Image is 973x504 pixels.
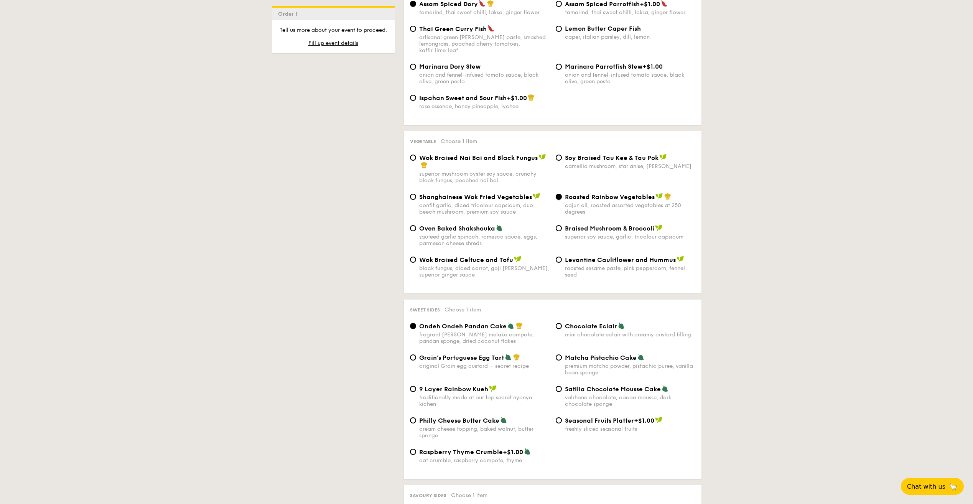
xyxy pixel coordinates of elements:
[565,426,695,432] div: freshly sliced seasonal fruits
[419,225,495,232] span: Oven Baked Shakshouka
[556,386,562,392] input: Satilia Chocolate Mousse Cakevalrhona chocolate, cacao mousse, dark chocolate sponge
[640,0,660,8] span: +$1.00
[419,363,550,369] div: original Grain egg custard – secret recipe
[565,385,661,393] span: Satilia Chocolate Mousse Cake
[516,322,523,329] img: icon-chef-hat.a58ddaea.svg
[419,234,550,247] div: sauteed garlic spinach, romesco sauce, eggs, parmesan cheese shreds
[419,154,538,161] span: Wok Braised Nai Bai and Black Fungus
[677,256,684,263] img: icon-vegan.f8ff3823.svg
[565,256,676,264] span: Levantine Cauliflower and Hummus
[556,323,562,329] input: Chocolate Eclairmini chocolate eclair with creamy custard filling
[410,307,440,313] span: Sweet sides
[410,449,416,455] input: Raspberry Thyme Crumble+$1.00oat crumble, raspberry compote, thyme
[419,103,550,110] div: rose essence, honey pineapple, lychee
[419,202,550,215] div: confit garlic, diced tricolour capsicum, duo beech mushroom, premium soy sauce
[451,492,487,499] span: Choose 1 item
[948,482,958,491] span: 🦙
[410,257,416,263] input: Wok Braised Celtuce and Tofublack fungus, diced carrot, goji [PERSON_NAME], superior ginger sauce
[410,417,416,423] input: Philly Cheese Butter Cakecream cheese topping, baked walnut, butter sponge
[565,354,637,361] span: Matcha Pistachio Cake
[556,417,562,423] input: Seasonal Fruits Platter+$1.00freshly sliced seasonal fruits
[528,94,535,101] img: icon-chef-hat.a58ddaea.svg
[419,34,550,54] div: artisanal green [PERSON_NAME] paste, smashed lemongrass, poached cherry tomatoes, kaffir lime leaf
[419,94,507,102] span: Ispahan Sweet and Sour Fish
[565,225,654,232] span: Braised Mushroom & Broccoli
[664,193,671,200] img: icon-chef-hat.a58ddaea.svg
[507,94,527,102] span: +$1.00
[634,417,654,424] span: +$1.00
[410,139,436,144] span: Vegetable
[565,234,695,240] div: superior soy sauce, garlic, tricolour capsicum
[565,163,695,170] div: camellia mushroom, star anise, [PERSON_NAME]
[659,154,667,161] img: icon-vegan.f8ff3823.svg
[556,155,562,161] input: ⁠Soy Braised Tau Kee & Tau Pokcamellia mushroom, star anise, [PERSON_NAME]
[565,9,695,16] div: tamarind, thai sweet chilli, laksa, ginger flower
[410,493,446,498] span: Savoury sides
[637,354,644,361] img: icon-vegetarian.fe4039eb.svg
[419,63,481,70] span: Marinara Dory Stew
[419,265,550,278] div: black fungus, diced carrot, goji [PERSON_NAME], superior ginger sauce
[419,193,532,201] span: Shanghainese Wok Fried Vegetables
[278,11,301,17] span: Order 1
[410,225,416,231] input: Oven Baked Shakshoukasauteed garlic spinach, romesco sauce, eggs, parmesan cheese shreds
[421,161,428,168] img: icon-chef-hat.a58ddaea.svg
[496,224,503,231] img: icon-vegetarian.fe4039eb.svg
[556,354,562,361] input: Matcha Pistachio Cakepremium matcha powder, pistachio puree, vanilla bean sponge
[565,363,695,376] div: premium matcha powder, pistachio puree, vanilla bean sponge
[565,265,695,278] div: roasted sesame paste, pink peppercorn, fennel seed
[419,256,513,264] span: Wok Braised Celtuce and Tofu
[441,138,477,145] span: Choose 1 item
[907,483,945,490] span: Chat with us
[901,478,964,495] button: Chat with us🦙
[419,25,487,33] span: Thai Green Curry Fish
[419,9,550,16] div: tamarind, thai sweet chilli, laksa, ginger flower
[524,448,531,455] img: icon-vegetarian.fe4039eb.svg
[419,354,504,361] span: Grain's Portuguese Egg Tart
[533,193,540,200] img: icon-vegan.f8ff3823.svg
[655,193,663,200] img: icon-vegan.f8ff3823.svg
[410,95,416,101] input: Ispahan Sweet and Sour Fish+$1.00rose essence, honey pineapple, lychee
[419,171,550,184] div: superior mushroom oyster soy sauce, crunchy black fungus, poached nai bai
[410,26,416,32] input: Thai Green Curry Fishartisanal green [PERSON_NAME] paste, smashed lemongrass, poached cherry toma...
[419,417,499,424] span: Philly Cheese Butter Cake
[445,306,481,313] span: Choose 1 item
[419,72,550,85] div: onion and fennel-infused tomato sauce, black olive, green pesto
[410,1,416,7] input: Assam Spiced Dorytamarind, thai sweet chilli, laksa, ginger flower
[503,448,523,456] span: +$1.00
[538,154,546,161] img: icon-vegan.f8ff3823.svg
[565,417,634,424] span: Seasonal Fruits Platter
[410,155,416,161] input: Wok Braised Nai Bai and Black Fungussuperior mushroom oyster soy sauce, crunchy black fungus, poa...
[514,256,522,263] img: icon-vegan.f8ff3823.svg
[565,0,640,8] span: Assam Spiced Parrotfish
[410,64,416,70] input: Marinara Dory Stewonion and fennel-infused tomato sauce, black olive, green pesto
[419,448,503,456] span: Raspberry Thyme Crumble
[308,40,358,46] span: Fill up event details
[556,225,562,231] input: Braised Mushroom & Broccolisuperior soy sauce, garlic, tricolour capsicum
[410,386,416,392] input: 9 Layer Rainbow Kuehtraditionally made at our top secret nyonya kichen
[419,426,550,439] div: cream cheese topping, baked walnut, butter sponge
[410,323,416,329] input: Ondeh Ondeh Pandan Cakefragrant [PERSON_NAME] melaka compote, pandan sponge, dried coconut flakes
[556,194,562,200] input: Roasted Rainbow Vegetablescajun oil, roasted assorted vegetables at 250 degrees
[565,25,641,32] span: Lemon Butter Caper Fish
[655,224,663,231] img: icon-vegan.f8ff3823.svg
[662,385,668,392] img: icon-vegetarian.fe4039eb.svg
[556,1,562,7] input: Assam Spiced Parrotfish+$1.00tamarind, thai sweet chilli, laksa, ginger flower
[565,34,695,40] div: caper, italian parsley, dill, lemon
[487,25,494,32] img: icon-spicy.37a8142b.svg
[565,63,642,70] span: Marinara Parrotfish Stew
[565,331,695,338] div: mini chocolate eclair with creamy custard filling
[565,193,655,201] span: Roasted Rainbow Vegetables
[278,26,389,34] p: Tell us more about your event to proceed.
[556,257,562,263] input: Levantine Cauliflower and Hummusroasted sesame paste, pink peppercorn, fennel seed
[419,0,478,8] span: Assam Spiced Dory
[419,323,507,330] span: Ondeh Ondeh Pandan Cake
[410,354,416,361] input: Grain's Portuguese Egg Tartoriginal Grain egg custard – secret recipe
[507,322,514,329] img: icon-vegetarian.fe4039eb.svg
[565,394,695,407] div: valrhona chocolate, cacao mousse, dark chocolate sponge
[419,385,488,393] span: 9 Layer Rainbow Kueh
[489,385,497,392] img: icon-vegan.f8ff3823.svg
[419,394,550,407] div: traditionally made at our top secret nyonya kichen
[419,457,550,464] div: oat crumble, raspberry compote, thyme
[419,331,550,344] div: fragrant [PERSON_NAME] melaka compote, pandan sponge, dried coconut flakes
[565,202,695,215] div: cajun oil, roasted assorted vegetables at 250 degrees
